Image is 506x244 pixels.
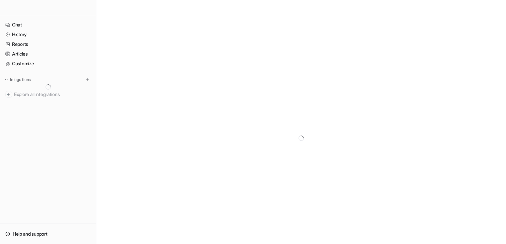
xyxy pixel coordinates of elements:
img: explore all integrations [5,91,12,98]
a: Customize [3,59,93,68]
a: Help and support [3,229,93,239]
a: Chat [3,20,93,29]
img: menu_add.svg [85,77,90,82]
p: Integrations [10,77,31,82]
a: Reports [3,39,93,49]
span: Explore all integrations [14,89,91,100]
img: expand menu [4,77,9,82]
a: History [3,30,93,39]
button: Integrations [3,76,33,83]
a: Articles [3,49,93,59]
a: Explore all integrations [3,90,93,99]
